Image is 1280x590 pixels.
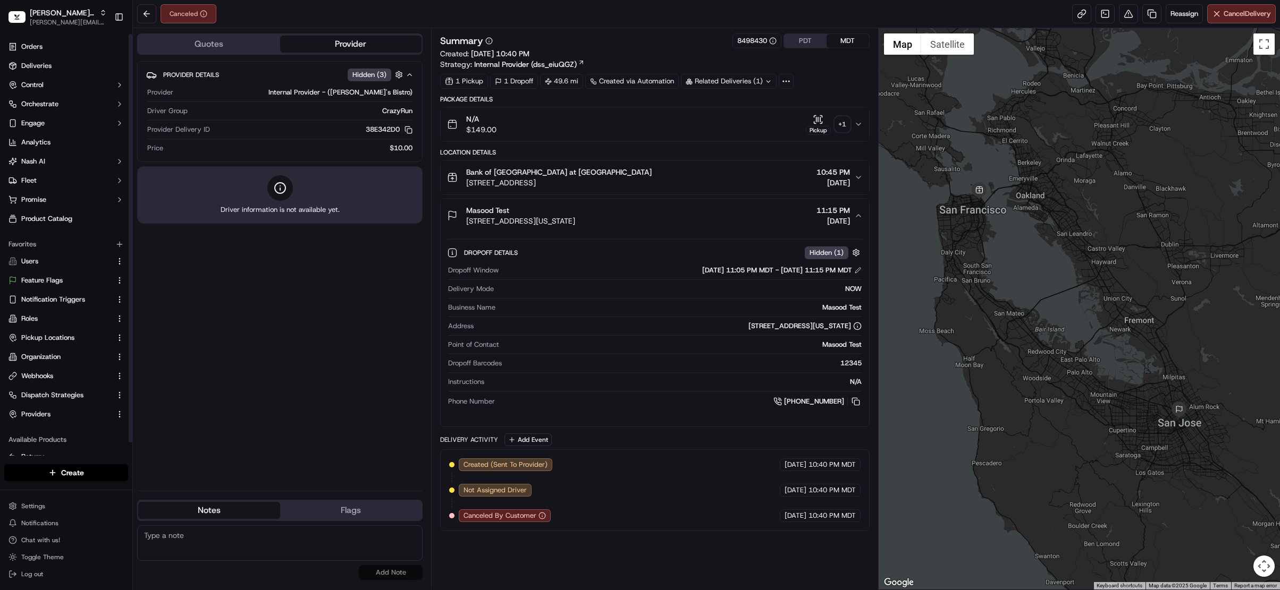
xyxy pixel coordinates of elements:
span: [DATE] [785,460,806,469]
span: Provider Details [163,71,219,79]
span: Analytics [21,138,50,147]
span: Delivery Mode [448,284,494,294]
button: Toggle fullscreen view [1253,33,1275,55]
span: $149.00 [466,124,496,135]
span: Address [448,321,474,331]
div: Pickup [806,126,831,135]
span: 10:40 PM MDT [809,485,856,495]
button: Log out [4,567,128,582]
button: Canceled [161,4,216,23]
button: Flags [280,502,422,519]
a: Orders [4,38,128,55]
span: Log out [21,570,43,578]
button: Masood Test[STREET_ADDRESS][US_STATE]11:15 PM[DATE] [441,199,869,233]
div: NOW [498,284,862,294]
span: Notification Triggers [21,295,85,304]
a: Notification Triggers [9,295,111,304]
button: Add Event [504,433,552,446]
div: + 1 [835,117,850,132]
button: Control [4,76,128,93]
button: Feature Flags [4,272,128,289]
span: $10.00 [390,143,412,153]
h3: Summary [440,36,483,46]
button: Fleet [4,172,128,189]
button: Pickup [806,114,831,135]
button: 8498430 [737,36,777,46]
button: Create [4,464,128,481]
button: PDT [784,34,827,48]
button: Hidden (1) [805,246,863,259]
span: 10:45 PM [816,167,850,177]
span: [DATE] [785,485,806,495]
div: Favorites [4,236,128,253]
span: Providers [21,409,50,419]
a: [PHONE_NUMBER] [773,396,862,407]
span: Fleet [21,176,37,185]
span: Promise [21,195,46,204]
span: Returns [21,452,45,461]
button: [PERSON_NAME][EMAIL_ADDRESS][DOMAIN_NAME] [30,18,107,27]
span: Bank of [GEOGRAPHIC_DATA] at [GEOGRAPHIC_DATA] [466,167,652,177]
span: Create [61,467,84,478]
button: Notification Triggers [4,291,128,308]
span: [DATE] [785,511,806,520]
button: Show street map [884,33,921,55]
span: Internal Provider (dss_eiuQGZ) [474,59,577,70]
a: Open this area in Google Maps (opens a new window) [881,576,916,589]
span: Control [21,80,44,90]
img: Kisha's Bistro [9,11,26,22]
div: 49.6 mi [540,74,583,89]
span: Internal Provider - ([PERSON_NAME]'s Bistro) [268,88,412,97]
button: Provider DetailsHidden (3) [146,66,414,83]
button: Toggle Theme [4,550,128,565]
span: [DATE] 10:40 PM [471,49,529,58]
span: CrazyRun [382,106,412,116]
span: Business Name [448,303,495,312]
span: Orders [21,42,43,52]
button: Provider [280,36,422,53]
img: Google [881,576,916,589]
button: Returns [4,448,128,465]
span: Created: [440,48,529,59]
span: Pickup Locations [21,333,74,343]
a: Analytics [4,134,128,151]
button: MDT [827,34,869,48]
button: Kisha's Bistro[PERSON_NAME]'s Bistro[PERSON_NAME][EMAIL_ADDRESS][DOMAIN_NAME] [4,4,110,30]
span: Orchestrate [21,99,58,109]
span: Settings [21,502,45,510]
span: Masood Test [466,205,509,216]
button: N/A$149.00Pickup+1 [441,107,869,141]
div: Strategy: [440,59,585,70]
div: 1 Pickup [440,74,488,89]
a: Report a map error [1234,583,1277,588]
a: Product Catalog [4,210,128,227]
span: Dropoff Window [448,266,499,275]
span: Map data ©2025 Google [1149,583,1207,588]
button: Reassign [1166,4,1203,23]
span: Organization [21,352,61,362]
div: Location Details [440,148,870,157]
button: Users [4,253,128,270]
div: Available Products [4,431,128,448]
button: Map camera controls [1253,555,1275,577]
span: [PERSON_NAME]'s Bistro [30,7,95,18]
a: Organization [9,352,111,362]
a: Roles [9,314,111,323]
button: Quotes [138,36,280,53]
span: Dispatch Strategies [21,390,83,400]
button: Bank of [GEOGRAPHIC_DATA] at [GEOGRAPHIC_DATA][STREET_ADDRESS]10:45 PM[DATE] [441,160,869,194]
div: Masood Test[STREET_ADDRESS][US_STATE]11:15 PM[DATE] [441,233,869,426]
span: Dropoff Details [464,249,520,257]
div: [STREET_ADDRESS][US_STATE] [748,321,862,331]
button: Organization [4,348,128,365]
button: CancelDelivery [1207,4,1276,23]
a: Providers [9,409,111,419]
span: Product Catalog [21,214,72,224]
span: [PHONE_NUMBER] [784,397,844,406]
button: Nash AI [4,153,128,170]
span: [DATE] [816,216,850,226]
span: Instructions [448,377,484,387]
span: [STREET_ADDRESS][US_STATE] [466,216,575,226]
